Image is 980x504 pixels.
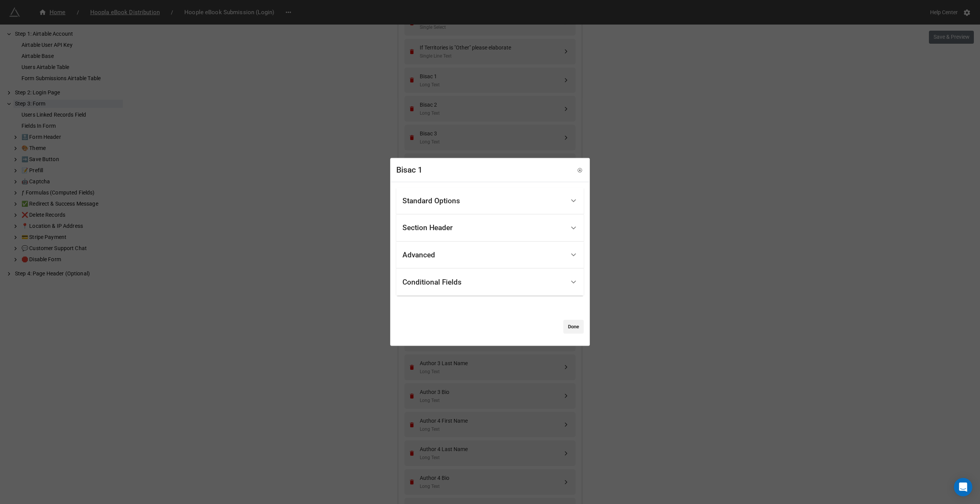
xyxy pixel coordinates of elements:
[402,278,462,286] div: Conditional Fields
[396,268,584,296] div: Conditional Fields
[396,187,584,214] div: Standard Options
[396,214,584,242] div: Section Header
[396,164,422,176] div: Bisac 1
[954,478,972,496] div: Open Intercom Messenger
[402,197,460,205] div: Standard Options
[563,320,584,334] a: Done
[396,242,584,269] div: Advanced
[402,251,435,259] div: Advanced
[402,224,453,232] div: Section Header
